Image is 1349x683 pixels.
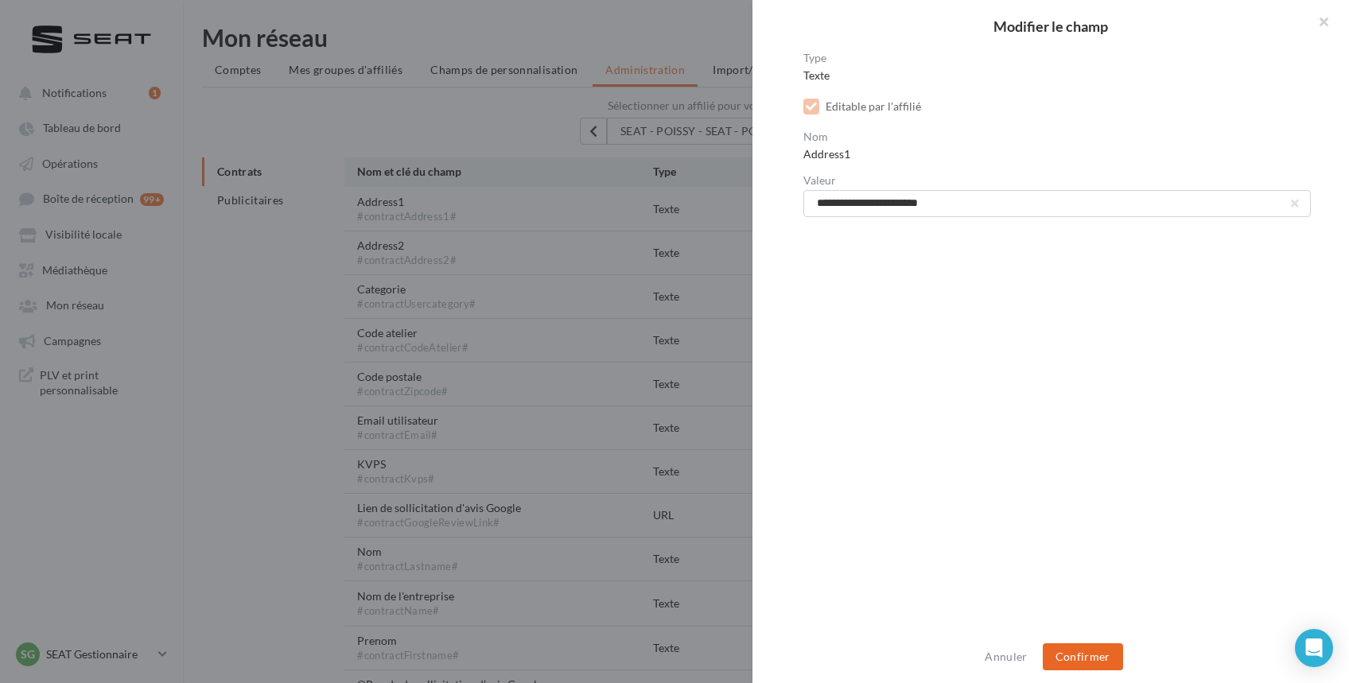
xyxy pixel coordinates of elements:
label: Valeur [803,175,1311,186]
button: Confirmer [1043,643,1123,670]
div: Texte [803,68,1311,83]
div: Open Intercom Messenger [1295,629,1333,667]
label: Type [803,52,1311,64]
label: Nom [803,131,1311,142]
button: Annuler [978,647,1033,666]
h2: Modifier le champ [778,19,1324,33]
div: Address1 [803,146,1311,162]
div: Editable par l'affilié [826,99,921,114]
